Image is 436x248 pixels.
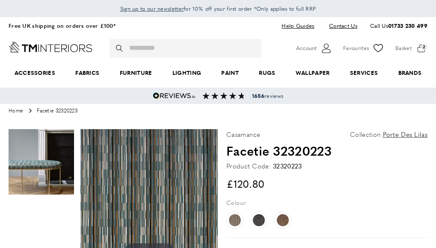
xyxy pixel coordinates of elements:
a: Facetie 32320132 [226,212,243,229]
a: Lighting [162,60,211,86]
img: Facetie 32320405 [277,214,289,226]
img: product photo [9,129,74,195]
a: Sign up to our newsletter [120,4,184,13]
a: Services [340,60,388,86]
a: Help Guides [275,20,320,32]
p: Colour [226,198,246,207]
span: Accessories [4,60,65,86]
button: Customer Account [296,42,332,55]
span: Favourites [343,44,369,53]
img: Reviews.io 5 stars [153,92,196,99]
a: Paint [211,60,249,86]
a: Wallpaper [285,60,340,86]
span: reviews [252,92,283,99]
span: for 10% off your first order *Only applies to full RRP [120,5,316,12]
p: Call Us [370,21,427,30]
span: Account [296,44,317,53]
div: 32320223 [273,161,302,171]
img: Facetie 32320314 [253,214,265,226]
p: Collection: [350,129,427,139]
strong: Product Code [226,161,271,171]
a: Fabrics [65,60,110,86]
p: Casamance [226,129,261,139]
a: 01733 230 499 [388,21,427,30]
a: Go to Home page [9,41,92,53]
span: Facetie 32320223 [37,108,77,114]
span: Sign up to our newsletter [120,5,184,12]
img: Reviews section [202,92,245,99]
a: Home [9,108,23,114]
a: Facetie 32320405 [274,212,291,229]
span: £120.80 [226,176,264,191]
a: Brands [388,60,432,86]
strong: 1656 [252,92,264,100]
img: Facetie 32320132 [229,214,241,226]
a: Furniture [110,60,162,86]
a: Contact Us [323,20,357,32]
button: Search [116,39,125,58]
h1: Facetie 32320223 [226,142,427,159]
a: Facetie 32320314 [250,212,267,229]
a: Free UK shipping on orders over £100* [9,21,116,30]
a: Rugs [249,60,286,86]
a: Favourites [343,42,385,55]
a: Porte Des Lilas [383,129,428,139]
